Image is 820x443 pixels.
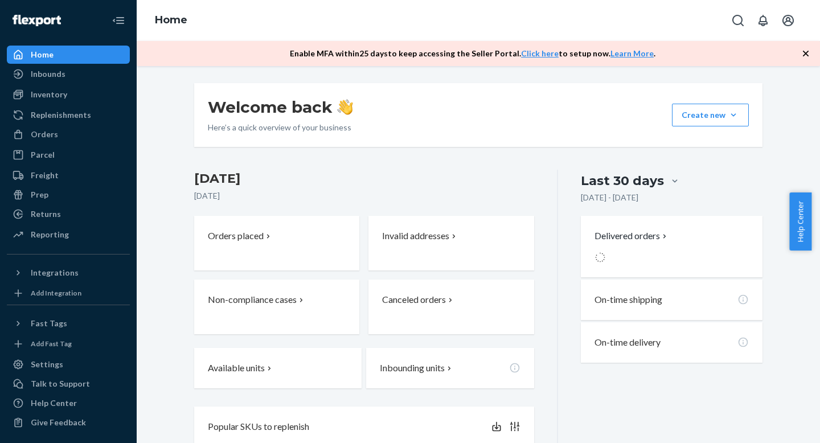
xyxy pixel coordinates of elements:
[7,65,130,83] a: Inbounds
[521,48,559,58] a: Click here
[208,362,265,375] p: Available units
[594,293,662,306] p: On-time shipping
[146,4,196,37] ol: breadcrumbs
[7,264,130,282] button: Integrations
[7,46,130,64] a: Home
[7,375,130,393] a: Talk to Support
[31,397,77,409] div: Help Center
[727,9,749,32] button: Open Search Box
[594,229,669,243] button: Delivered orders
[581,172,664,190] div: Last 30 days
[366,348,534,388] button: Inbounding units
[208,293,297,306] p: Non-compliance cases
[382,293,446,306] p: Canceled orders
[7,205,130,223] a: Returns
[31,267,79,278] div: Integrations
[31,359,63,370] div: Settings
[208,229,264,243] p: Orders placed
[31,170,59,181] div: Freight
[7,413,130,432] button: Give Feedback
[7,394,130,412] a: Help Center
[290,48,655,59] p: Enable MFA within 25 days to keep accessing the Seller Portal. to setup now. .
[208,420,309,433] p: Popular SKUs to replenish
[31,149,55,161] div: Parcel
[31,49,54,60] div: Home
[7,355,130,374] a: Settings
[31,288,81,298] div: Add Integration
[7,106,130,124] a: Replenishments
[777,9,799,32] button: Open account menu
[194,348,362,388] button: Available units
[194,170,534,188] h3: [DATE]
[380,362,445,375] p: Inbounding units
[7,166,130,184] a: Freight
[208,97,353,117] h1: Welcome back
[194,280,359,334] button: Non-compliance cases
[789,192,811,251] button: Help Center
[7,125,130,143] a: Orders
[31,417,86,428] div: Give Feedback
[7,225,130,244] a: Reporting
[610,48,654,58] a: Learn More
[107,9,130,32] button: Close Navigation
[208,122,353,133] p: Here’s a quick overview of your business
[594,336,661,349] p: On-time delivery
[752,9,774,32] button: Open notifications
[368,216,534,270] button: Invalid addresses
[7,337,130,351] a: Add Fast Tag
[581,192,638,203] p: [DATE] - [DATE]
[368,280,534,334] button: Canceled orders
[31,229,69,240] div: Reporting
[337,99,353,115] img: hand-wave emoji
[7,146,130,164] a: Parcel
[7,186,130,204] a: Prep
[31,318,67,329] div: Fast Tags
[194,216,359,270] button: Orders placed
[31,109,91,121] div: Replenishments
[31,339,72,348] div: Add Fast Tag
[382,229,449,243] p: Invalid addresses
[31,89,67,100] div: Inventory
[31,129,58,140] div: Orders
[31,378,90,389] div: Talk to Support
[31,189,48,200] div: Prep
[31,68,65,80] div: Inbounds
[13,15,61,26] img: Flexport logo
[7,286,130,300] a: Add Integration
[155,14,187,26] a: Home
[7,85,130,104] a: Inventory
[672,104,749,126] button: Create new
[7,314,130,333] button: Fast Tags
[31,208,61,220] div: Returns
[194,190,534,202] p: [DATE]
